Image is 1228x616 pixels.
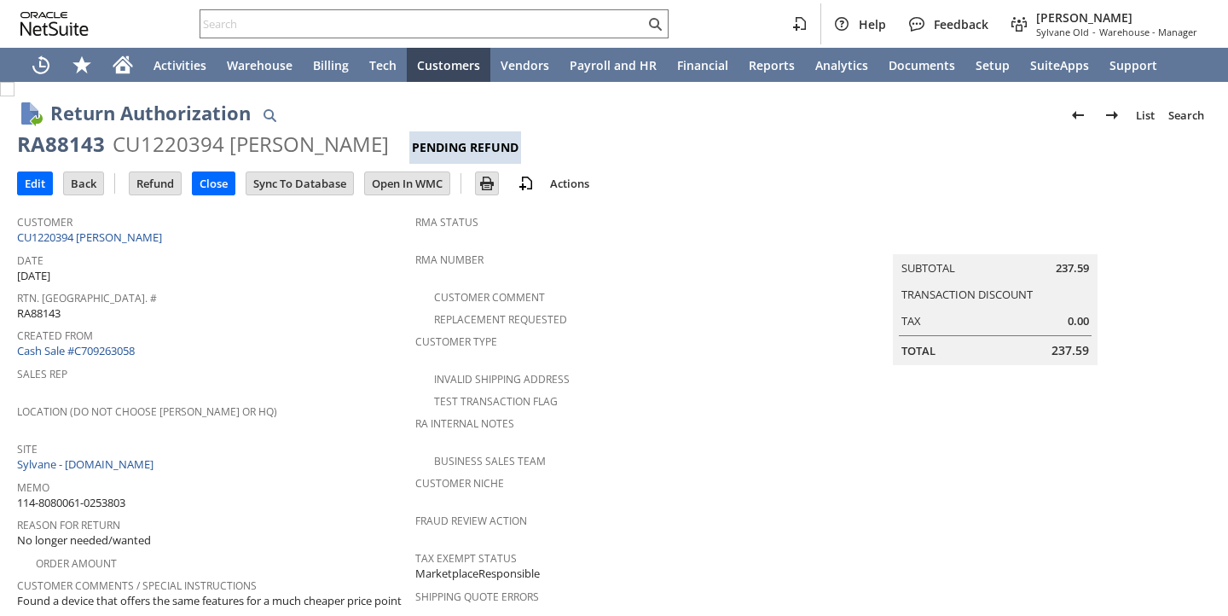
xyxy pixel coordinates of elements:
input: Back [64,172,103,195]
a: Vendors [490,48,559,82]
span: SuiteApps [1030,57,1089,73]
caption: Summary [893,227,1098,254]
input: Refund [130,172,181,195]
span: Billing [313,57,349,73]
span: Activities [153,57,206,73]
a: Test Transaction Flag [434,394,558,409]
span: Financial [677,57,728,73]
a: Customer [17,215,72,230]
svg: Shortcuts [72,55,92,75]
a: Business Sales Team [434,454,546,468]
span: MarketplaceResponsible [415,566,540,582]
a: RMA Number [415,253,484,267]
span: Found a device that offers the same features for a much cheaper price point [17,593,402,609]
span: 0.00 [1068,313,1089,329]
a: Payroll and HR [559,48,667,82]
a: Actions [543,176,596,191]
a: Setup [965,48,1020,82]
a: Shipping Quote Errors [415,590,539,604]
a: RA Internal Notes [415,416,514,431]
input: Search [200,14,645,34]
a: Invalid Shipping Address [434,372,570,386]
a: Reports [739,48,805,82]
span: [PERSON_NAME] [1036,9,1197,26]
div: CU1220394 [PERSON_NAME] [113,131,389,158]
span: Support [1109,57,1157,73]
span: Help [859,16,886,32]
span: Sylvane Old [1036,26,1089,38]
a: Total [901,343,935,358]
span: Warehouse [227,57,293,73]
input: Print [476,172,498,195]
span: Reports [749,57,795,73]
a: RMA Status [415,215,478,230]
a: Created From [17,328,93,343]
a: Tax Exempt Status [415,551,517,566]
svg: logo [20,12,89,36]
input: Edit [18,172,52,195]
a: Date [17,253,43,268]
img: Print [477,173,497,194]
a: Customer Comments / Special Instructions [17,578,257,593]
a: CU1220394 [PERSON_NAME] [17,230,166,245]
a: Subtotal [901,260,955,276]
a: Memo [17,480,49,495]
input: Close [193,172,235,195]
a: Customer Type [415,334,497,349]
a: Customer Comment [434,290,545,305]
div: Pending Refund [409,131,521,164]
a: List [1129,102,1161,129]
a: Transaction Discount [901,287,1033,302]
span: 237.59 [1056,260,1089,276]
a: Customers [407,48,490,82]
img: Previous [1068,105,1088,125]
img: Next [1102,105,1122,125]
a: Cash Sale #C709263058 [17,343,135,358]
img: add-record.svg [516,173,536,194]
a: Location (Do Not Choose [PERSON_NAME] or HQ) [17,404,277,419]
a: SuiteApps [1020,48,1099,82]
a: Fraud Review Action [415,514,527,528]
a: Rtn. [GEOGRAPHIC_DATA]. # [17,291,157,305]
span: No longer needed/wanted [17,532,151,549]
a: Home [102,48,143,82]
span: - [1092,26,1096,38]
input: Sync To Database [246,172,353,195]
span: Setup [976,57,1010,73]
span: Payroll and HR [570,57,657,73]
svg: Search [645,14,665,34]
span: Tech [369,57,397,73]
span: Warehouse - Manager [1099,26,1197,38]
input: Open In WMC [365,172,449,195]
span: Documents [889,57,955,73]
a: Activities [143,48,217,82]
a: Replacement Requested [434,312,567,327]
a: Customer Niche [415,476,504,491]
span: [DATE] [17,268,50,284]
a: Financial [667,48,739,82]
a: Recent Records [20,48,61,82]
span: Customers [417,57,480,73]
a: Warehouse [217,48,303,82]
a: Tax [901,313,921,328]
span: 237.59 [1051,342,1089,359]
a: Sales Rep [17,367,67,381]
h1: Return Authorization [50,99,251,127]
span: Vendors [501,57,549,73]
a: Reason For Return [17,518,120,532]
div: RA88143 [17,131,105,158]
a: Analytics [805,48,878,82]
span: Feedback [934,16,988,32]
a: Documents [878,48,965,82]
a: Search [1161,102,1211,129]
a: Tech [359,48,407,82]
a: Order Amount [36,556,117,571]
svg: Home [113,55,133,75]
a: Site [17,442,38,456]
svg: Recent Records [31,55,51,75]
a: Billing [303,48,359,82]
img: Quick Find [259,105,280,125]
a: Sylvane - [DOMAIN_NAME] [17,456,158,472]
div: Shortcuts [61,48,102,82]
span: 114-8080061-0253803 [17,495,125,511]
